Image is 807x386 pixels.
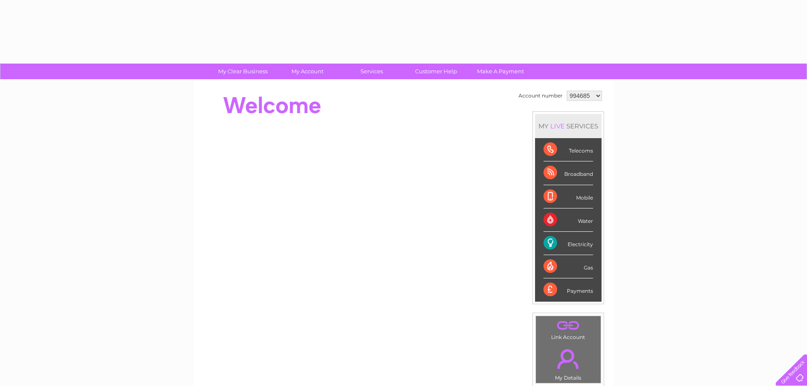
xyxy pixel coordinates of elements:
a: My Clear Business [208,64,278,79]
td: Account number [516,89,565,103]
a: Make A Payment [466,64,535,79]
a: . [538,344,599,374]
a: . [538,318,599,333]
div: Gas [544,255,593,278]
a: My Account [272,64,342,79]
div: Payments [544,278,593,301]
td: My Details [535,342,601,383]
div: Electricity [544,232,593,255]
td: Link Account [535,316,601,342]
a: Services [337,64,407,79]
div: MY SERVICES [535,114,602,138]
div: Water [544,208,593,232]
div: LIVE [549,122,566,130]
div: Mobile [544,185,593,208]
div: Broadband [544,161,593,185]
div: Telecoms [544,138,593,161]
a: Customer Help [401,64,471,79]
